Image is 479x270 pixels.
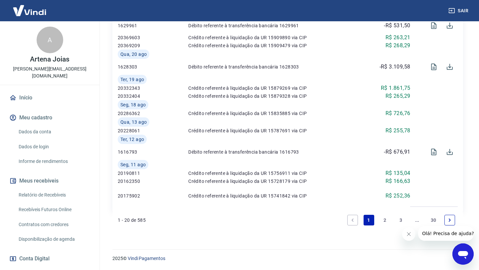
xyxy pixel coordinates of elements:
span: Visualizar [426,144,442,160]
a: Page 3 [396,215,406,225]
p: 1629961 [118,22,165,29]
span: Ter, 12 ago [120,136,144,143]
a: Contratos com credores [16,218,91,231]
button: Meus recebíveis [8,174,91,188]
p: R$ 252,36 [386,192,410,200]
a: Dados de login [16,140,91,154]
a: Next page [444,215,455,225]
p: R$ 1.861,75 [381,84,410,92]
span: Download [442,18,458,34]
button: Sair [447,5,471,17]
p: 20332404 [118,93,165,99]
p: R$ 265,29 [386,92,410,100]
p: R$ 268,29 [386,42,410,50]
span: Download [442,144,458,160]
p: Crédito referente à liquidação da UR 15879269 via CIP [188,85,364,91]
p: -R$ 676,91 [384,148,410,156]
p: 20228061 [118,127,165,134]
img: Vindi [8,0,51,21]
p: R$ 166,63 [386,177,410,185]
p: 20162350 [118,178,165,185]
span: Ter, 19 ago [120,76,144,83]
a: Page 1 is your current page [364,215,374,225]
a: Informe de rendimentos [16,155,91,168]
a: Disponibilização de agenda [16,232,91,246]
p: Crédito referente à liquidação da UR 15835885 via CIP [188,110,364,117]
p: 20175902 [118,193,165,199]
p: Crédito referente à liquidação da UR 15909479 via CIP [188,42,364,49]
ul: Pagination [345,212,458,228]
span: Qua, 20 ago [120,51,147,58]
p: 2025 © [112,255,463,262]
iframe: Botão para abrir a janela de mensagens [452,243,474,265]
p: 1616793 [118,149,165,155]
span: Download [442,59,458,75]
p: Artena Joias [30,56,69,63]
p: Débito referente à transferência bancária 1629961 [188,22,364,29]
p: -R$ 531,50 [384,22,410,30]
span: Visualizar [426,59,442,75]
div: A [37,27,63,53]
p: Débito referente à transferência bancária 1616793 [188,149,364,155]
span: Qua, 13 ago [120,119,147,125]
p: Crédito referente à liquidação da UR 15909890 via CIP [188,34,364,41]
a: Início [8,90,91,105]
a: Page 30 [428,215,439,225]
button: Meu cadastro [8,110,91,125]
p: Crédito referente à liquidação da UR 15787691 via CIP [188,127,364,134]
span: Olá! Precisa de ajuda? [4,5,56,10]
iframe: Mensagem da empresa [418,226,474,241]
p: 1628303 [118,64,165,70]
span: Seg, 11 ago [120,161,146,168]
a: Jump forward [412,215,422,225]
p: 20369603 [118,34,165,41]
p: 20332343 [118,85,165,91]
p: Débito referente à transferência bancária 1628303 [188,64,364,70]
p: R$ 263,21 [386,34,410,42]
a: Dados da conta [16,125,91,139]
p: [PERSON_NAME][EMAIL_ADDRESS][DOMAIN_NAME] [5,66,94,79]
p: Crédito referente à liquidação da UR 15879328 via CIP [188,93,364,99]
span: Visualizar [426,18,442,34]
p: 20369209 [118,42,165,49]
p: -R$ 3.109,58 [380,63,410,71]
a: Relatório de Recebíveis [16,188,91,202]
a: Vindi Pagamentos [128,256,165,261]
p: Crédito referente à liquidação da UR 15728179 via CIP [188,178,364,185]
p: 1 - 20 de 585 [118,217,146,223]
p: Crédito referente à liquidação da UR 15756911 via CIP [188,170,364,177]
p: 20190811 [118,170,165,177]
button: Conta Digital [8,251,91,266]
iframe: Fechar mensagem [402,227,415,241]
a: Page 2 [380,215,390,225]
p: R$ 135,04 [386,169,410,177]
p: 20286362 [118,110,165,117]
p: Crédito referente à liquidação da UR 15741842 via CIP [188,193,364,199]
span: Seg, 18 ago [120,101,146,108]
a: Previous page [347,215,358,225]
p: R$ 726,76 [386,109,410,117]
a: Recebíveis Futuros Online [16,203,91,216]
p: R$ 255,78 [386,127,410,135]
